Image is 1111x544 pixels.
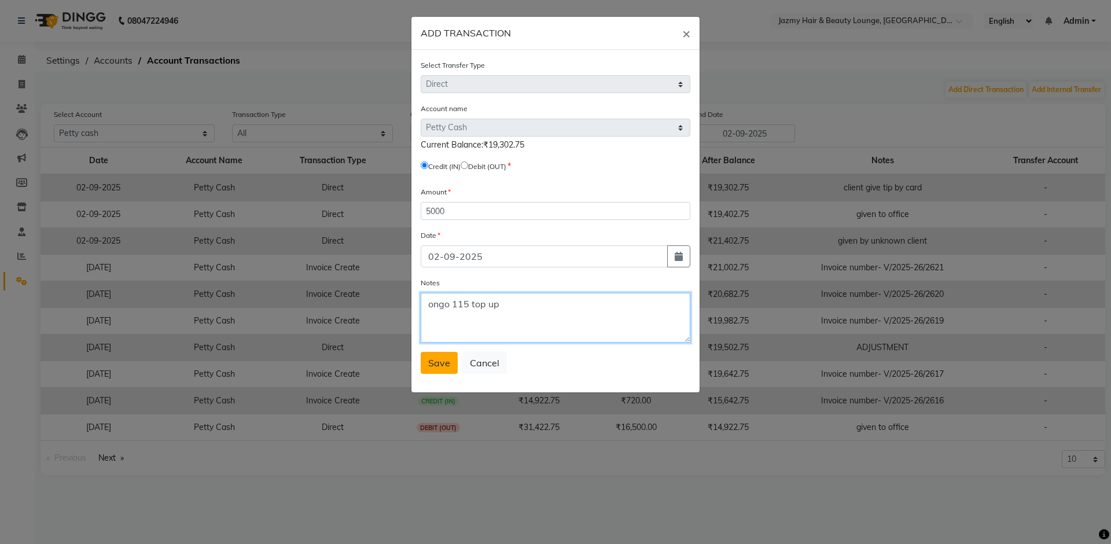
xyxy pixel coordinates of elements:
label: Credit (IN) [428,161,461,172]
span: × [682,24,690,42]
label: Select Transfer Type [421,60,485,71]
button: Save [421,352,458,374]
h6: ADD TRANSACTION [421,26,511,40]
label: Account name [421,104,468,114]
label: Date [421,230,440,241]
button: Cancel [462,352,507,374]
label: Debit (OUT) [468,161,506,172]
span: Save [428,357,450,369]
button: Close [673,17,700,49]
span: Current Balance:₹19,302.75 [421,139,524,150]
label: Amount [421,187,451,197]
label: Notes [421,278,440,288]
